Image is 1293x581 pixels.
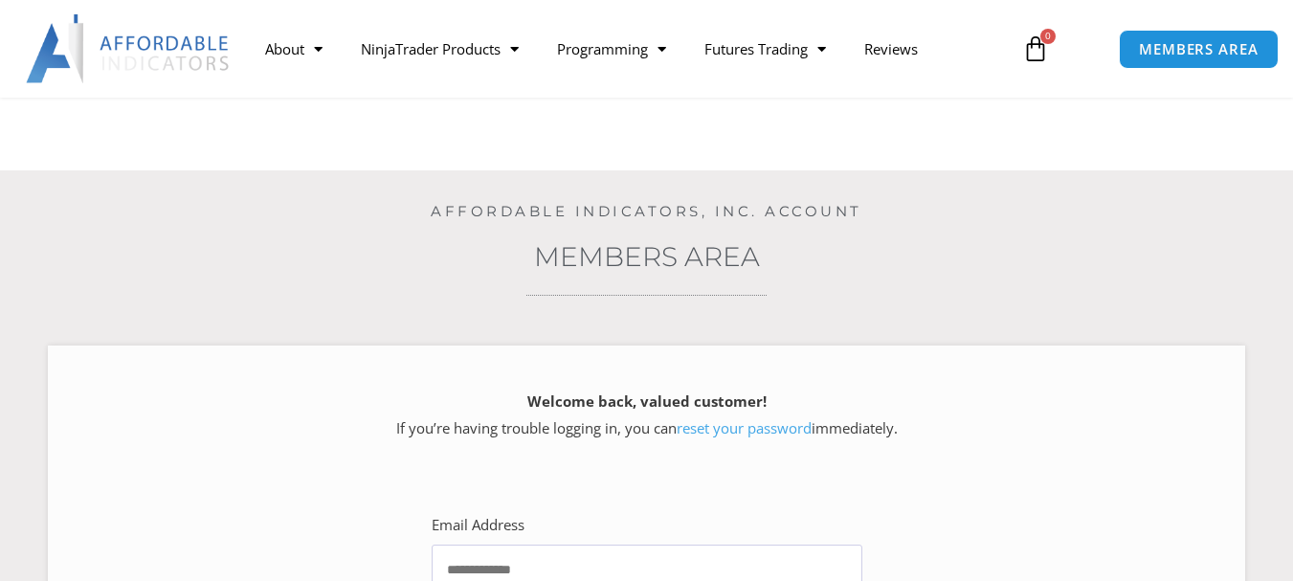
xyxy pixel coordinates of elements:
a: MEMBERS AREA [1119,30,1279,69]
strong: Welcome back, valued customer! [527,391,767,411]
a: 0 [993,21,1078,77]
a: Futures Trading [685,27,845,71]
a: Members Area [534,240,760,273]
a: About [246,27,342,71]
span: 0 [1040,29,1056,44]
a: reset your password [677,418,812,437]
a: NinjaTrader Products [342,27,538,71]
nav: Menu [246,27,1009,71]
img: LogoAI | Affordable Indicators – NinjaTrader [26,14,232,83]
a: Affordable Indicators, Inc. Account [431,202,862,220]
a: Reviews [845,27,937,71]
p: If you’re having trouble logging in, you can immediately. [81,389,1212,442]
a: Programming [538,27,685,71]
label: Email Address [432,512,524,539]
span: MEMBERS AREA [1139,42,1259,56]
